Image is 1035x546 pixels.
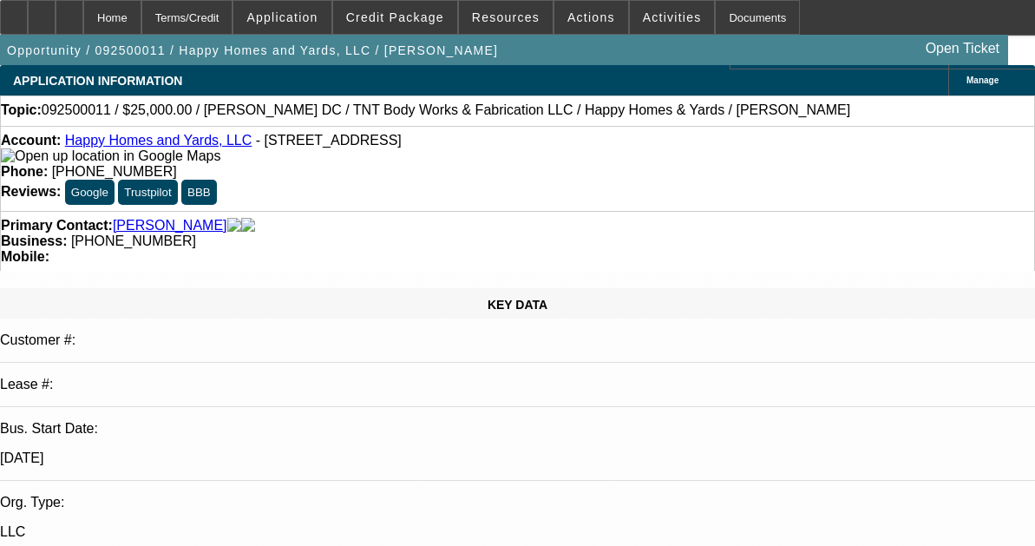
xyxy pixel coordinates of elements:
[554,1,628,34] button: Actions
[42,102,850,118] span: 092500011 / $25,000.00 / [PERSON_NAME] DC / TNT Body Works & Fabrication LLC / Happy Homes & Yard...
[567,10,615,24] span: Actions
[71,234,196,248] span: [PHONE_NUMBER]
[1,234,67,248] strong: Business:
[459,1,553,34] button: Resources
[1,218,113,234] strong: Primary Contact:
[52,164,177,179] span: [PHONE_NUMBER]
[472,10,540,24] span: Resources
[919,34,1006,63] a: Open Ticket
[1,184,61,199] strong: Reviews:
[246,10,318,24] span: Application
[488,298,547,312] span: KEY DATA
[333,1,457,34] button: Credit Package
[13,74,182,88] span: APPLICATION INFORMATION
[1,164,48,179] strong: Phone:
[65,180,115,205] button: Google
[1,148,220,163] a: View Google Maps
[1,249,49,264] strong: Mobile:
[966,76,999,85] span: Manage
[1,133,61,148] strong: Account:
[256,133,402,148] span: - [STREET_ADDRESS]
[7,43,498,57] span: Opportunity / 092500011 / Happy Homes and Yards, LLC / [PERSON_NAME]
[118,180,177,205] button: Trustpilot
[227,218,241,234] img: facebook-icon.png
[233,1,331,34] button: Application
[65,133,252,148] a: Happy Homes and Yards, LLC
[1,102,42,118] strong: Topic:
[1,148,220,164] img: Open up location in Google Maps
[113,218,227,234] a: [PERSON_NAME]
[181,180,217,205] button: BBB
[643,10,702,24] span: Activities
[241,218,255,234] img: linkedin-icon.png
[630,1,715,34] button: Activities
[346,10,444,24] span: Credit Package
